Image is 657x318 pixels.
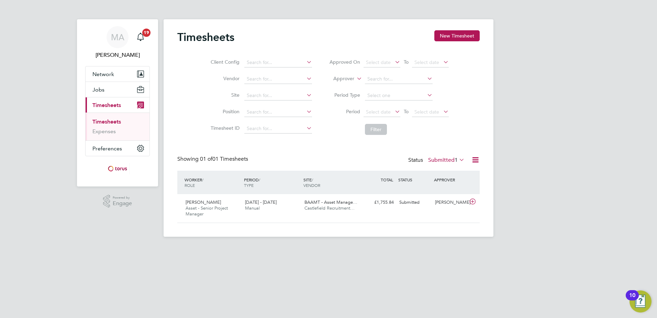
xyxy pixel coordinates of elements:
[402,57,411,66] span: To
[113,195,132,201] span: Powered by
[92,145,122,152] span: Preferences
[177,156,249,163] div: Showing
[209,125,240,131] label: Timesheet ID
[455,157,458,163] span: 1
[434,30,480,41] button: New Timesheet
[323,75,354,82] label: Approver
[259,177,260,182] span: /
[366,109,391,115] span: Select date
[209,59,240,65] label: Client Config
[329,59,360,65] label: Approved On
[186,205,228,217] span: Asset - Senior Project Manager
[303,182,320,188] span: VENDOR
[103,195,132,208] a: Powered byEngage
[414,109,439,115] span: Select date
[329,92,360,98] label: Period Type
[365,74,433,84] input: Search for...
[428,157,465,163] label: Submitted
[304,205,355,211] span: Castlefield Recruitment…
[245,199,277,205] span: [DATE] - [DATE]
[244,182,254,188] span: TYPE
[183,173,242,191] div: WORKER
[186,199,221,205] span: [PERSON_NAME]
[414,59,439,65] span: Select date
[92,128,116,135] a: Expenses
[209,92,240,98] label: Site
[302,173,361,191] div: SITE
[200,156,248,162] span: 01 Timesheets
[397,197,432,208] div: Submitted
[329,108,360,115] label: Period
[202,177,203,182] span: /
[242,173,302,191] div: PERIOD
[185,182,195,188] span: ROLE
[381,177,393,182] span: TOTAL
[92,102,121,108] span: Timesheets
[86,141,149,156] button: Preferences
[629,295,635,304] div: 10
[402,107,411,116] span: To
[92,71,114,77] span: Network
[408,156,466,165] div: Status
[86,66,149,82] button: Network
[86,82,149,97] button: Jobs
[92,86,104,93] span: Jobs
[312,177,313,182] span: /
[86,97,149,113] button: Timesheets
[244,91,312,100] input: Search for...
[244,107,312,117] input: Search for...
[304,199,357,205] span: BAAMT - Asset Manage…
[365,124,387,135] button: Filter
[432,173,468,186] div: APPROVER
[432,197,468,208] div: [PERSON_NAME]
[209,75,240,82] label: Vendor
[85,51,150,59] span: Mike Austin
[209,108,240,115] label: Position
[630,290,652,312] button: Open Resource Center, 10 new notifications
[244,58,312,67] input: Search for...
[177,30,234,44] h2: Timesheets
[85,163,150,174] a: Go to home page
[397,173,432,186] div: STATUS
[200,156,212,162] span: 01 of
[134,26,147,48] a: 19
[92,118,121,125] a: Timesheets
[361,197,397,208] div: £1,755.84
[113,201,132,206] span: Engage
[142,29,151,37] span: 19
[244,74,312,84] input: Search for...
[365,91,433,100] input: Select one
[77,19,158,187] nav: Main navigation
[86,113,149,140] div: Timesheets
[111,33,124,42] span: MA
[245,205,260,211] span: Manual
[105,163,130,174] img: torus-logo-retina.png
[85,26,150,59] a: MA[PERSON_NAME]
[244,124,312,134] input: Search for...
[366,59,391,65] span: Select date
